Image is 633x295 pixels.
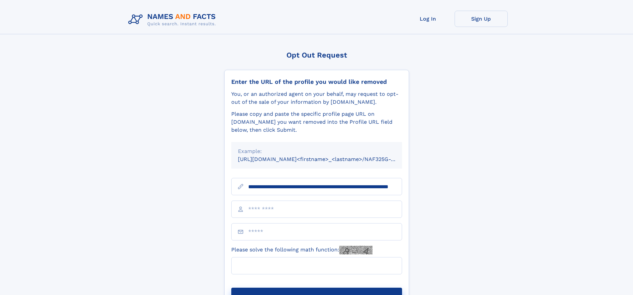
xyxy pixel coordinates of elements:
label: Please solve the following math function: [231,246,372,254]
div: Please copy and paste the specific profile page URL on [DOMAIN_NAME] you want removed into the Pr... [231,110,402,134]
a: Sign Up [455,11,508,27]
a: Log In [401,11,455,27]
div: Enter the URL of the profile you would like removed [231,78,402,85]
div: Opt Out Request [224,51,409,59]
div: You, or an authorized agent on your behalf, may request to opt-out of the sale of your informatio... [231,90,402,106]
div: Example: [238,147,395,155]
img: Logo Names and Facts [126,11,221,29]
small: [URL][DOMAIN_NAME]<firstname>_<lastname>/NAF325G-xxxxxxxx [238,156,415,162]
